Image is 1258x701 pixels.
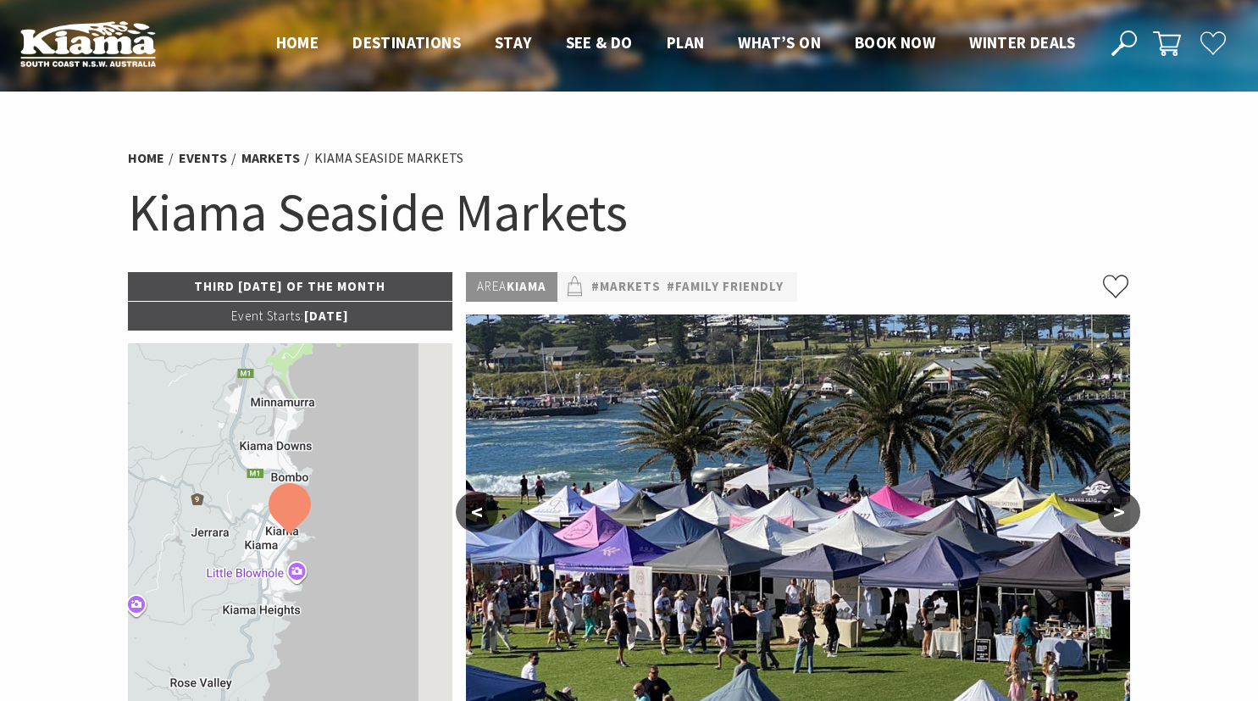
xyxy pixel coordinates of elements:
[179,149,227,167] a: Events
[276,32,319,53] span: Home
[456,492,498,532] button: <
[667,276,784,298] a: #Family Friendly
[477,278,507,294] span: Area
[259,30,1092,58] nav: Main Menu
[352,32,461,53] span: Destinations
[20,20,156,67] img: Kiama Logo
[566,32,633,53] span: See & Do
[1098,492,1140,532] button: >
[231,308,304,324] span: Event Starts:
[241,149,300,167] a: Markets
[128,272,453,301] p: Third [DATE] of the Month
[128,178,1131,247] h1: Kiama Seaside Markets
[495,32,532,53] span: Stay
[591,276,661,298] a: #Markets
[128,302,453,331] p: [DATE]
[667,32,705,53] span: Plan
[128,149,164,167] a: Home
[466,272,557,302] p: Kiama
[855,32,935,53] span: Book now
[314,147,463,170] li: Kiama Seaside Markets
[738,32,821,53] span: What’s On
[969,32,1075,53] span: Winter Deals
